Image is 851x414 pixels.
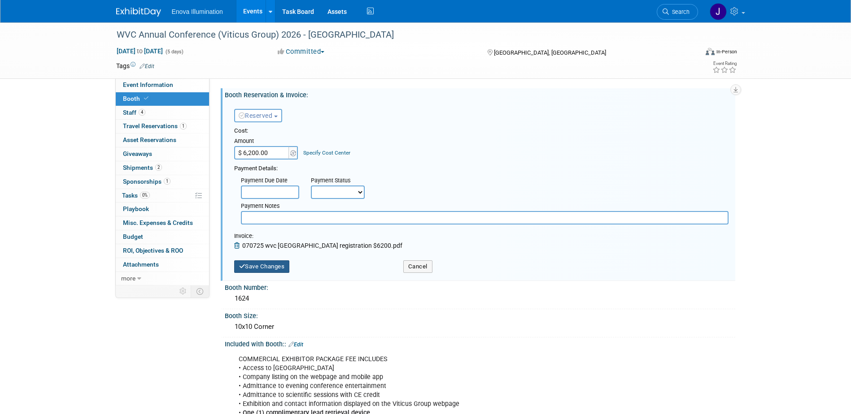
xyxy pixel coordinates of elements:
td: Toggle Event Tabs [191,285,209,297]
span: Misc. Expenses & Credits [123,219,193,226]
a: Edit [288,341,303,348]
button: Committed [275,47,328,56]
a: Remove Attachment [234,242,242,249]
a: Asset Reservations [116,134,209,147]
div: Payment Due Date [241,177,297,185]
span: 4 [139,109,145,116]
span: Attachments [123,261,159,268]
span: 1 [180,123,187,129]
div: Event Rating [712,61,737,66]
span: (5 days) [165,49,183,55]
span: [DATE] [DATE] [116,47,163,55]
span: Enova Illumination [172,8,223,15]
div: Event Format [645,47,738,60]
button: Cancel [403,260,432,273]
a: more [116,272,209,285]
td: Personalize Event Tab Strip [175,285,191,297]
a: Specify Cost Center [303,150,350,156]
div: Invoice: [234,232,402,241]
img: ExhibitDay [116,8,161,17]
img: Format-Inperson.png [706,48,715,55]
div: In-Person [716,48,737,55]
div: Booth Size: [225,309,735,320]
div: Included with Booth:: [225,337,735,349]
a: Travel Reservations1 [116,120,209,133]
span: Playbook [123,205,149,212]
span: Search [669,9,690,15]
span: Asset Reservations [123,136,176,143]
a: Budget [116,230,209,244]
a: Tasks0% [116,189,209,203]
div: 10x10 Corner [231,320,729,334]
td: Tags [116,61,154,70]
div: Amount [234,137,299,146]
div: 1624 [231,292,729,306]
a: Shipments2 [116,161,209,175]
span: Giveaways [123,150,152,157]
div: Payment Details: [234,162,729,173]
span: 0% [140,192,150,198]
button: Reserved [234,109,282,122]
span: Travel Reservations [123,122,187,129]
button: Save Changes [234,260,290,273]
div: WVC Annual Conference (Viticus Group) 2026 - [GEOGRAPHIC_DATA] [113,27,685,43]
i: Booth reservation complete [144,96,148,101]
a: Giveaways [116,147,209,161]
span: Staff [123,109,145,116]
span: Booth [123,95,150,102]
span: 1 [164,178,170,185]
div: Booth Reservation & Invoice: [225,88,735,99]
div: Booth Number: [225,281,735,292]
span: to [135,47,144,55]
span: Shipments [123,164,162,171]
span: ROI, Objectives & ROO [123,247,183,254]
img: Janelle Tlusty [710,3,727,20]
a: Attachments [116,258,209,272]
a: Playbook [116,203,209,216]
a: Sponsorships1 [116,175,209,189]
span: Event Information [123,81,173,88]
a: Search [657,4,698,20]
span: more [121,275,135,282]
a: Staff4 [116,106,209,120]
span: 070725 wvc [GEOGRAPHIC_DATA] registration $6200.pdf [242,242,402,249]
div: Payment Notes [241,202,729,211]
a: ROI, Objectives & ROO [116,244,209,258]
span: Reserved [239,112,273,119]
span: [GEOGRAPHIC_DATA], [GEOGRAPHIC_DATA] [494,49,606,56]
span: Sponsorships [123,178,170,185]
span: Budget [123,233,143,240]
a: Edit [140,63,154,69]
div: Payment Status [311,177,371,185]
a: Event Information [116,78,209,92]
a: Booth [116,92,209,106]
a: Misc. Expenses & Credits [116,216,209,230]
span: Tasks [122,192,150,199]
div: Cost: [234,127,729,135]
span: 2 [155,164,162,171]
